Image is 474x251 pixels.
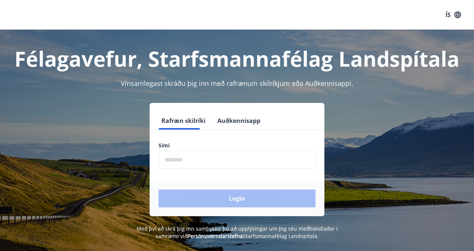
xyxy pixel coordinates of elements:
[158,142,316,149] label: Sími
[158,112,208,130] button: Rafræn skilríki
[214,112,263,130] button: Auðkennisapp
[137,225,338,240] span: Með því að skrá þig inn samþykkir þú að upplýsingar um þig séu meðhöndlaðar í samræmi við Starfsm...
[187,232,243,240] a: Persónuverndarstefna
[121,79,353,88] span: Vinsamlegast skráðu þig inn með rafrænum skilríkjum eða Auðkennisappi.
[441,8,465,21] button: ÍS
[9,44,465,73] h1: Félagavefur, Starfsmannafélag Landspítala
